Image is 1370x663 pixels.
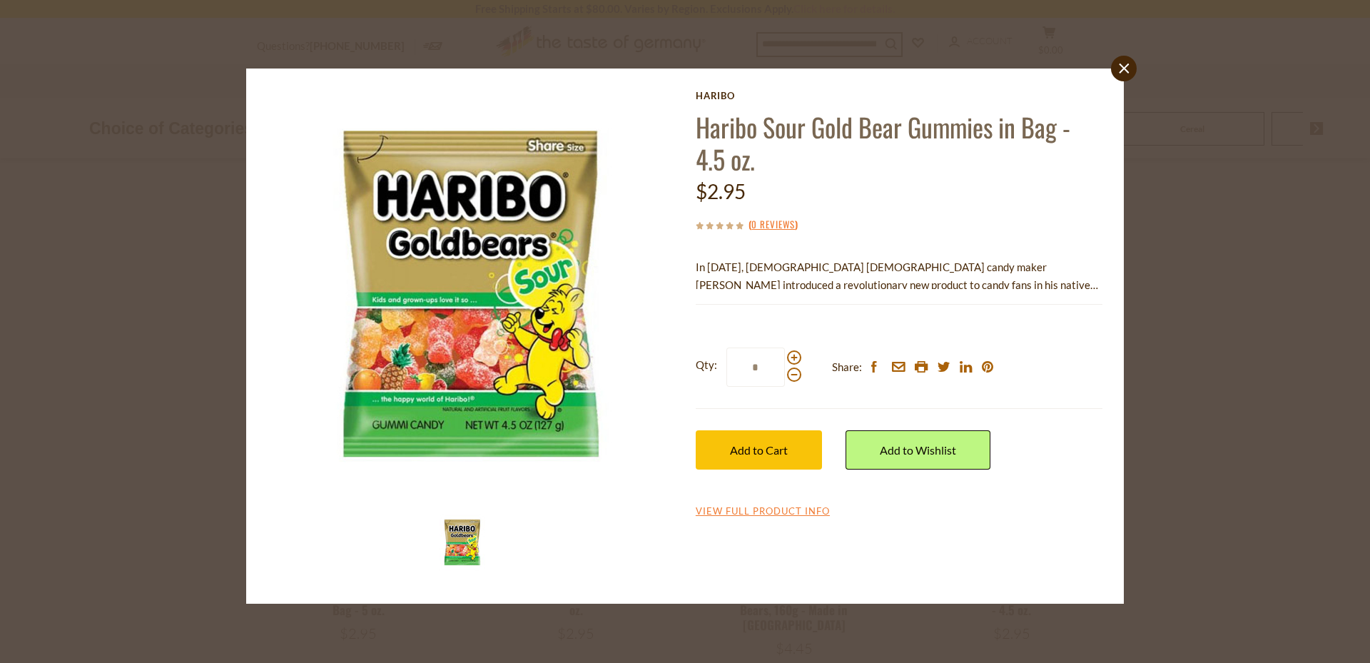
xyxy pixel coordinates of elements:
[696,108,1070,178] a: Haribo Sour Gold Bear Gummies in Bag - 4.5 oz.
[730,443,788,457] span: Add to Cart
[846,430,990,470] a: Add to Wishlist
[696,430,822,470] button: Add to Cart
[832,358,862,376] span: Share:
[696,258,1102,294] p: In [DATE], [DEMOGRAPHIC_DATA] [DEMOGRAPHIC_DATA] candy maker [PERSON_NAME] introduced a revolutio...
[726,348,785,387] input: Qty:
[696,179,746,203] span: $2.95
[696,505,830,518] a: View Full Product Info
[749,217,798,231] span: ( )
[751,217,795,233] a: 0 Reviews
[696,356,717,374] strong: Qty:
[434,514,491,571] img: Haribo Sour Gold Bear Gummies in Bag
[696,90,1102,101] a: Haribo
[268,90,675,497] img: Haribo Sour Gold Bear Gummies in Bag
